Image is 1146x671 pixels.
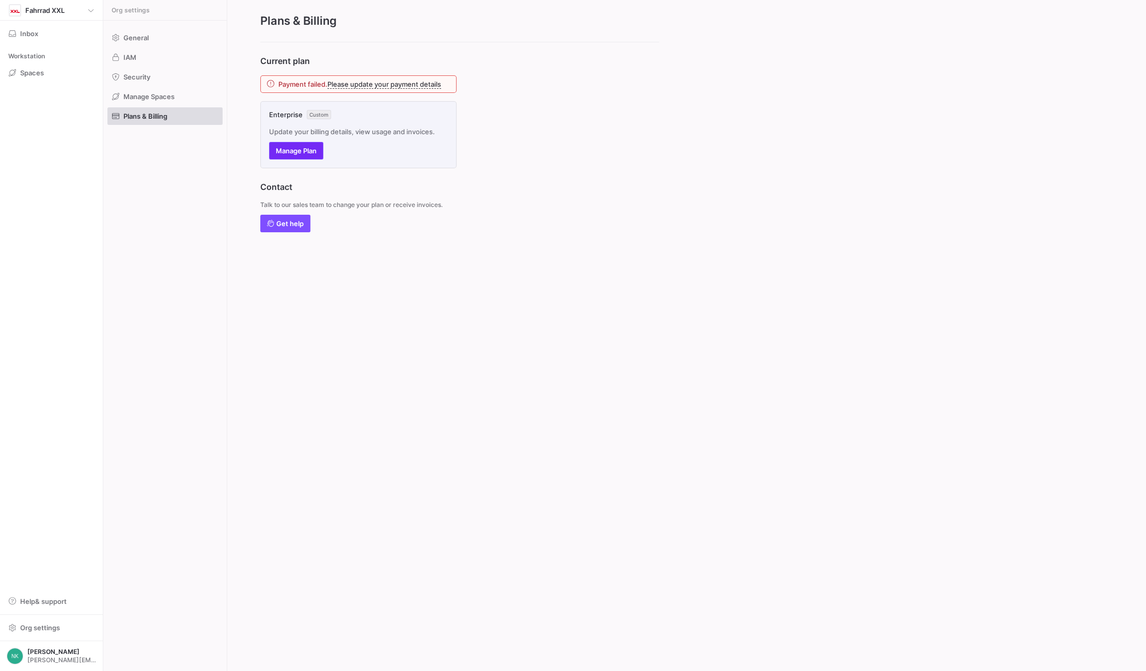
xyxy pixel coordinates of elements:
[27,657,96,664] span: [PERSON_NAME][EMAIL_ADDRESS][PERSON_NAME][DOMAIN_NAME]
[20,29,38,38] span: Inbox
[269,142,323,159] button: Manage Plan
[123,34,149,42] span: General
[260,181,457,193] h3: Contact
[112,7,150,14] span: Org settings
[307,110,331,119] span: Custom
[107,107,223,125] a: Plans & Billing
[25,6,65,14] span: Fahrrad XXL
[123,92,175,101] span: Manage Spaces
[20,69,44,77] span: Spaces
[7,648,23,664] div: NK
[107,88,223,105] a: Manage Spaces
[269,110,303,119] span: Enterprise
[4,645,99,667] button: NK[PERSON_NAME][PERSON_NAME][EMAIL_ADDRESS][PERSON_NAME][DOMAIN_NAME]
[276,147,317,155] span: Manage Plan
[4,64,99,82] a: Spaces
[260,215,310,232] a: Get help
[327,80,441,89] a: Please update your payment details
[20,624,60,632] span: Org settings
[260,201,457,209] p: Talk to our sales team to change your plan or receive invoices.
[4,593,99,610] button: Help& support
[4,25,99,42] button: Inbox
[4,49,99,64] div: Workstation
[20,597,67,605] span: Help & support
[107,68,223,86] a: Security
[27,648,96,656] span: [PERSON_NAME]
[107,49,223,66] a: IAM
[123,73,150,81] span: Security
[4,625,99,633] a: Org settings
[269,127,448,136] p: Update your billing details, view usage and invoices.
[260,55,457,67] h3: Current plan
[123,53,136,61] span: IAM
[260,12,659,29] h2: Plans & Billing
[107,29,223,46] a: General
[278,80,441,88] div: Payment failed.
[10,5,20,15] img: https://storage.googleapis.com/y42-prod-data-exchange/images/oGOSqxDdlQtxIPYJfiHrUWhjI5fT83rRj0ID...
[4,619,99,636] button: Org settings
[123,112,167,120] span: Plans & Billing
[276,219,304,228] span: Get help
